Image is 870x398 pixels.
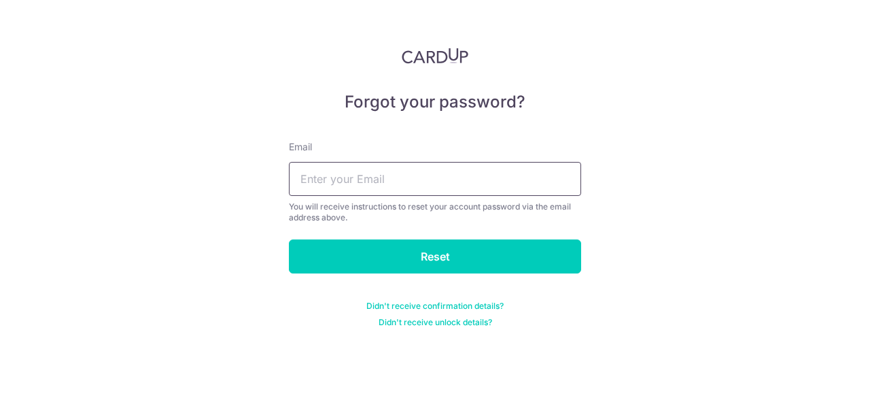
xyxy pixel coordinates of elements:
a: Didn't receive confirmation details? [366,301,504,312]
div: You will receive instructions to reset your account password via the email address above. [289,201,581,223]
label: Email [289,140,312,154]
input: Enter your Email [289,162,581,196]
h5: Forgot your password? [289,91,581,113]
a: Didn't receive unlock details? [379,317,492,328]
input: Reset [289,239,581,273]
img: CardUp Logo [402,48,468,64]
